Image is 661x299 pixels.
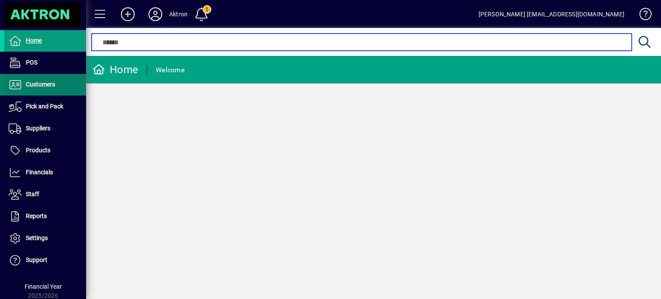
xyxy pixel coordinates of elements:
[26,81,55,88] span: Customers
[26,37,42,44] span: Home
[142,6,169,22] button: Profile
[4,206,86,227] a: Reports
[4,74,86,96] a: Customers
[4,250,86,271] a: Support
[25,283,62,290] span: Financial Year
[114,6,142,22] button: Add
[26,213,47,219] span: Reports
[26,125,50,132] span: Suppliers
[26,59,37,66] span: POS
[26,234,48,241] span: Settings
[93,63,138,77] div: Home
[26,169,53,176] span: Financials
[633,2,650,30] a: Knowledge Base
[26,191,39,197] span: Staff
[4,118,86,139] a: Suppliers
[169,7,188,21] div: Aktron
[479,7,624,21] div: [PERSON_NAME] [EMAIL_ADDRESS][DOMAIN_NAME]
[4,140,86,161] a: Products
[4,52,86,74] a: POS
[26,103,63,110] span: Pick and Pack
[4,228,86,249] a: Settings
[156,63,185,77] div: Welcome
[4,162,86,183] a: Financials
[4,184,86,205] a: Staff
[26,256,47,263] span: Support
[26,147,50,154] span: Products
[4,96,86,117] a: Pick and Pack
